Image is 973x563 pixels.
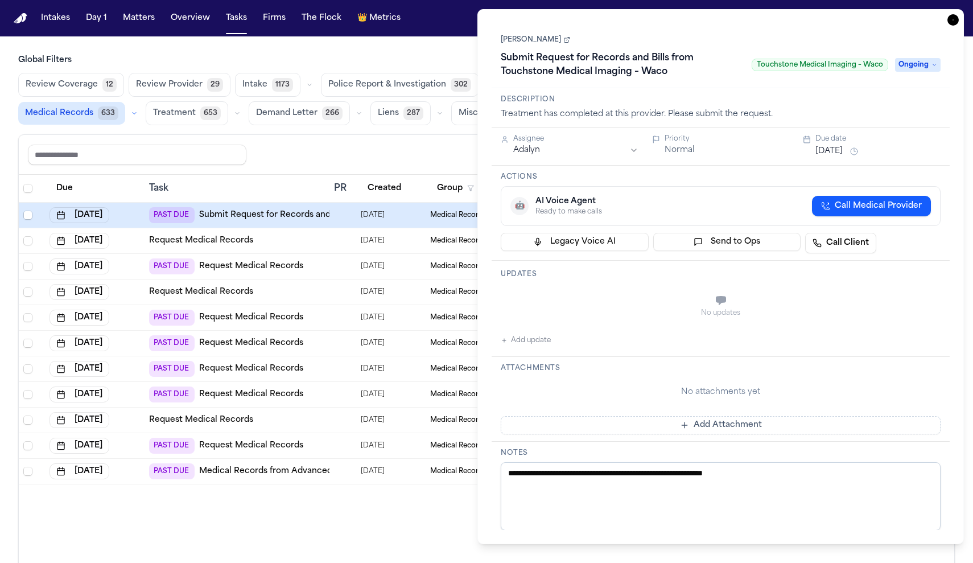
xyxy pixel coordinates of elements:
[98,106,118,120] span: 633
[501,270,941,279] h3: Updates
[136,79,203,91] span: Review Provider
[501,334,551,347] button: Add update
[501,109,941,120] div: Treatment has completed at this provider. Please submit the request.
[501,172,941,182] h3: Actions
[752,59,888,71] span: Touchstone Medical Imaging – Waco
[166,8,215,28] button: Overview
[50,463,109,479] button: [DATE]
[815,134,941,143] div: Due date
[501,309,941,318] div: No updates
[14,13,27,24] a: Home
[14,13,27,24] img: Finch Logo
[812,196,931,216] button: Call Medical Provider
[847,145,861,158] button: Snooze task
[200,106,221,120] span: 653
[665,145,694,156] button: Normal
[513,134,638,143] div: Assignee
[501,233,649,251] button: Legacy Voice AI
[18,102,125,125] button: Medical Records633
[118,8,159,28] button: Matters
[501,449,941,458] h3: Notes
[665,134,790,143] div: Priority
[835,200,922,212] span: Call Medical Provider
[815,146,843,157] button: [DATE]
[81,8,112,28] button: Day 1
[18,55,955,66] h3: Global Filters
[18,73,124,97] button: Review Coverage12
[102,78,117,92] span: 12
[451,101,547,125] button: Miscellaneous169
[459,108,517,119] span: Miscellaneous
[805,233,876,253] a: Call Client
[895,58,941,72] span: Ongoing
[501,364,941,373] h3: Attachments
[235,73,300,97] button: Intake1173
[501,35,570,44] a: [PERSON_NAME]
[403,106,423,120] span: 287
[501,416,941,434] button: Add Attachment
[249,101,350,125] button: Demand Letter266
[321,73,479,97] button: Police Report & Investigation302
[501,387,941,398] div: No attachments yet
[26,79,98,91] span: Review Coverage
[272,78,293,92] span: 1173
[653,233,801,251] button: Send to Ops
[515,200,525,212] span: 🤖
[256,108,318,119] span: Demand Letter
[496,49,747,81] h1: Submit Request for Records and Bills from Touchstone Medical Imaging – Waco
[153,108,196,119] span: Treatment
[258,8,290,28] button: Firms
[129,73,230,97] button: Review Provider29
[36,8,75,28] button: Intakes
[322,106,343,120] span: 266
[501,95,941,104] h3: Description
[328,79,446,91] span: Police Report & Investigation
[353,8,405,28] button: crownMetrics
[535,196,602,207] div: AI Voice Agent
[25,108,93,119] span: Medical Records
[535,207,602,216] div: Ready to make calls
[378,108,399,119] span: Liens
[297,8,346,28] button: The Flock
[242,79,267,91] span: Intake
[146,101,228,125] button: Treatment653
[370,101,431,125] button: Liens287
[207,78,223,92] span: 29
[451,78,471,92] span: 302
[221,8,252,28] button: Tasks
